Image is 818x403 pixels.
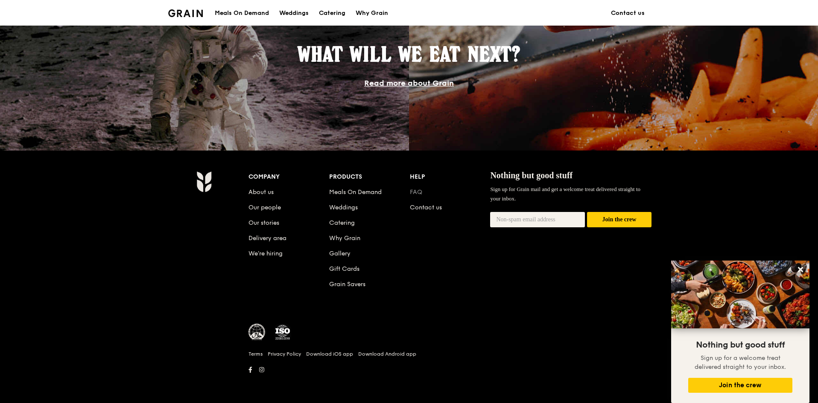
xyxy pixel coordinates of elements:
span: What will we eat next? [298,42,520,67]
span: Nothing but good stuff [490,171,573,180]
div: Products [329,171,410,183]
a: Meals On Demand [329,188,382,196]
a: Why Grain [351,0,393,26]
img: MUIS Halal Certified [248,324,266,341]
h6: Revision [163,376,655,383]
a: Weddings [329,204,358,211]
a: We’re hiring [248,250,283,257]
a: Catering [329,219,355,226]
div: Catering [319,0,345,26]
span: Nothing but good stuff [696,340,785,350]
input: Non-spam email address [490,212,585,227]
button: Join the crew [587,212,651,228]
a: Delivery area [248,235,286,242]
div: Company [248,171,329,183]
a: FAQ [410,188,422,196]
div: Weddings [279,0,309,26]
a: Weddings [274,0,314,26]
a: About us [248,188,274,196]
a: Download Android app [358,351,416,357]
img: Grain [168,9,203,17]
div: Help [410,171,491,183]
button: Join the crew [688,378,792,393]
img: Grain [196,171,211,192]
a: Read more about Grain [364,78,454,88]
a: Terms [248,351,263,357]
a: Contact us [606,0,650,26]
div: Why Grain [356,0,388,26]
button: Close [794,263,807,276]
a: Why Grain [329,235,360,242]
a: Contact us [410,204,442,211]
a: Our people [248,204,281,211]
a: Grain Savers [329,281,365,288]
a: Our stories [248,219,279,226]
img: DSC07876-Edit02-Large.jpeg [671,261,809,328]
span: Sign up for Grain mail and get a welcome treat delivered straight to your inbox. [490,186,640,202]
a: Privacy Policy [268,351,301,357]
a: Gift Cards [329,265,359,273]
div: Meals On Demand [215,0,269,26]
img: ISO Certified [274,324,291,341]
a: Catering [314,0,351,26]
span: Sign up for a welcome treat delivered straight to your inbox. [695,354,786,371]
a: Download iOS app [306,351,353,357]
a: Gallery [329,250,351,257]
